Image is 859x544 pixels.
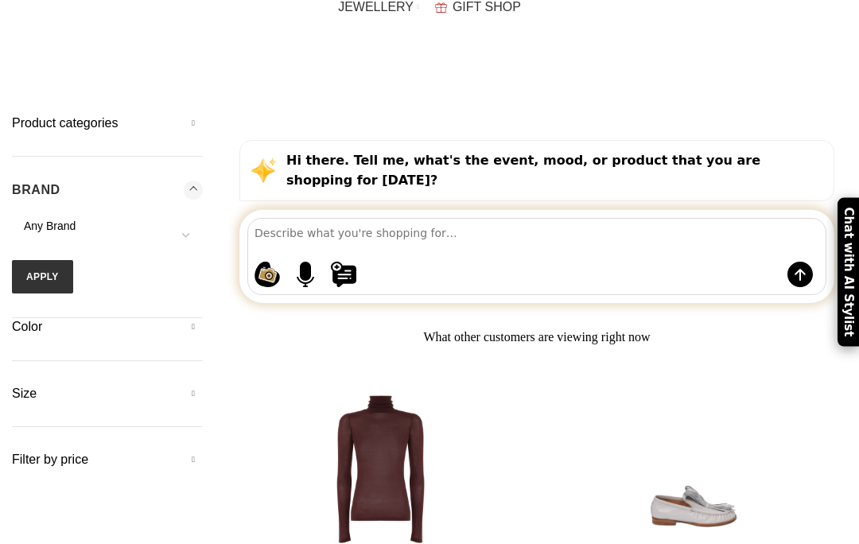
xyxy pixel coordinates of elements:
[12,451,203,468] h5: Filter by price
[12,115,203,132] h5: Product categories
[24,220,76,232] span: Any Brand
[12,385,203,402] h5: Size
[227,328,847,346] h2: What other customers are viewing right now
[12,181,203,209] div: Toggle filter
[12,181,60,199] h5: BRAND
[12,318,203,336] h5: Color
[12,219,203,252] span: Any Brand
[12,260,73,293] button: Apply
[115,25,745,67] h1: Search results: “[GEOGRAPHIC_DATA]”
[435,2,447,13] img: GiftBag
[12,219,203,235] span: Any Brand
